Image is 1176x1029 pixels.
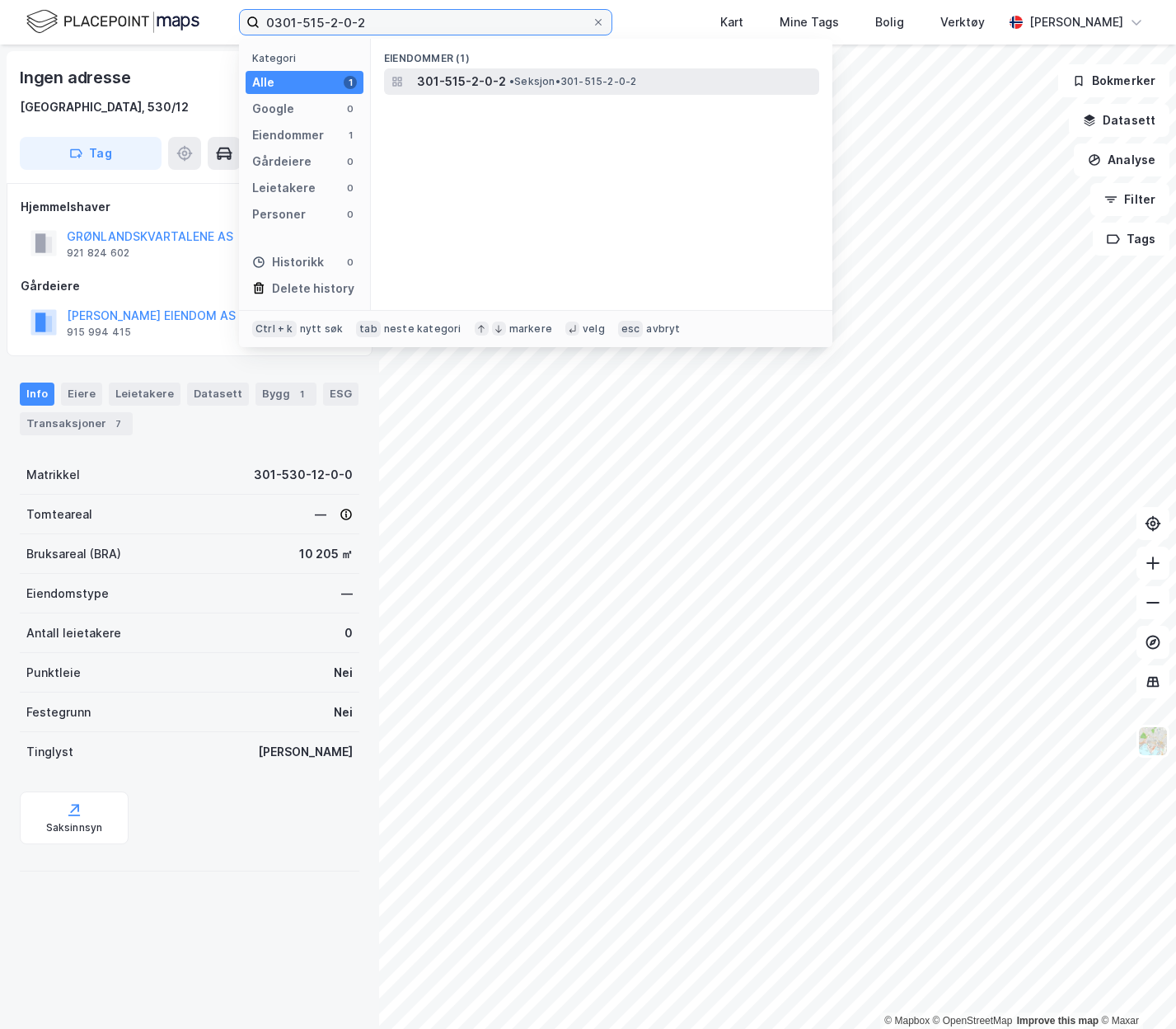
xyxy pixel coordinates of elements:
div: Matrikkel [26,465,80,485]
div: Hjemmelshaver [21,197,358,217]
div: 0 [344,208,357,221]
span: Seksjon • 301-515-2-0-2 [509,75,636,88]
div: 915 994 415 [67,326,131,339]
span: 301-515-2-0-2 [417,72,506,92]
div: 10 205 ㎡ [299,544,353,564]
div: Antall leietakere [26,623,121,643]
div: Tomteareal [26,505,92,524]
div: Alle [252,73,274,92]
div: Bygg [255,383,316,406]
div: Nei [334,663,353,683]
div: Transaksjoner [20,412,133,435]
div: Bruksareal (BRA) [26,544,121,564]
div: Info [20,383,54,406]
iframe: Chat Widget [1094,950,1176,1029]
div: Eiere [61,383,102,406]
button: Bokmerker [1058,64,1169,97]
button: Tag [20,137,162,170]
div: [PERSON_NAME] [258,742,353,762]
div: ESG [323,383,358,406]
img: logo.f888ab2527a4732fd821a326f86c7f29.svg [26,7,199,36]
div: Ingen adresse [20,64,134,91]
div: Google [252,99,294,119]
div: Leietakere [109,383,180,406]
div: — [315,505,353,524]
a: Improve this map [1017,1015,1099,1027]
div: Ctrl + k [252,321,297,337]
div: Nei [334,702,353,722]
span: • [509,75,514,87]
div: Kart [720,12,743,32]
div: velg [583,322,605,336]
div: — [341,584,353,604]
div: Historikk [252,252,324,272]
div: Gårdeiere [252,152,312,171]
div: Delete history [272,279,354,298]
img: Z [1137,726,1169,757]
button: Filter [1090,183,1169,216]
div: [PERSON_NAME] [1029,12,1123,32]
div: 0 [344,155,357,168]
div: Kategori [252,52,363,64]
div: 0 [344,256,357,269]
div: Bolig [875,12,904,32]
input: Søk på adresse, matrikkel, gårdeiere, leietakere eller personer [260,10,592,35]
div: Gårdeiere [21,276,358,296]
div: 0 [344,102,357,115]
div: Punktleie [26,663,81,683]
div: avbryt [646,322,680,336]
div: nytt søk [300,322,344,336]
div: 1 [344,129,357,142]
div: Verktøy [940,12,985,32]
a: OpenStreetMap [933,1015,1013,1027]
div: Festegrunn [26,702,91,722]
div: tab [356,321,381,337]
div: 921 824 602 [67,247,129,260]
div: 0 [344,623,353,643]
div: 7 [110,416,126,432]
div: neste kategori [384,322,461,336]
div: Leietakere [252,178,316,198]
div: Eiendomstype [26,584,109,604]
div: Tinglyst [26,742,73,762]
div: 1 [293,386,310,402]
div: [GEOGRAPHIC_DATA], 530/12 [20,97,189,117]
div: Personer [252,204,306,224]
a: Mapbox [884,1015,930,1027]
div: 0 [344,181,357,195]
div: esc [618,321,644,337]
button: Analyse [1074,143,1169,176]
div: 1 [344,76,357,89]
button: Tags [1093,223,1169,256]
div: markere [509,322,552,336]
div: Saksinnsyn [46,821,103,834]
div: 301-530-12-0-0 [254,465,353,485]
button: Datasett [1069,104,1169,137]
div: Eiendommer [252,125,324,145]
div: Eiendommer (1) [371,39,832,68]
div: Datasett [187,383,249,406]
div: Mine Tags [780,12,839,32]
